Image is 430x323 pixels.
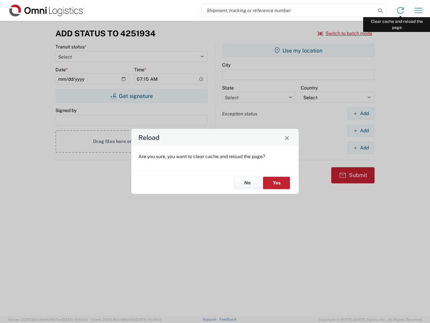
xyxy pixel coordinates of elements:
input: Shipment, tracking or reference number [202,4,376,17]
button: Close [282,133,292,142]
h4: Reload [138,133,160,143]
p: Are you sure, you want to clear cache and reload the page? [138,153,292,159]
button: Yes [263,177,290,189]
button: No [234,177,261,189]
